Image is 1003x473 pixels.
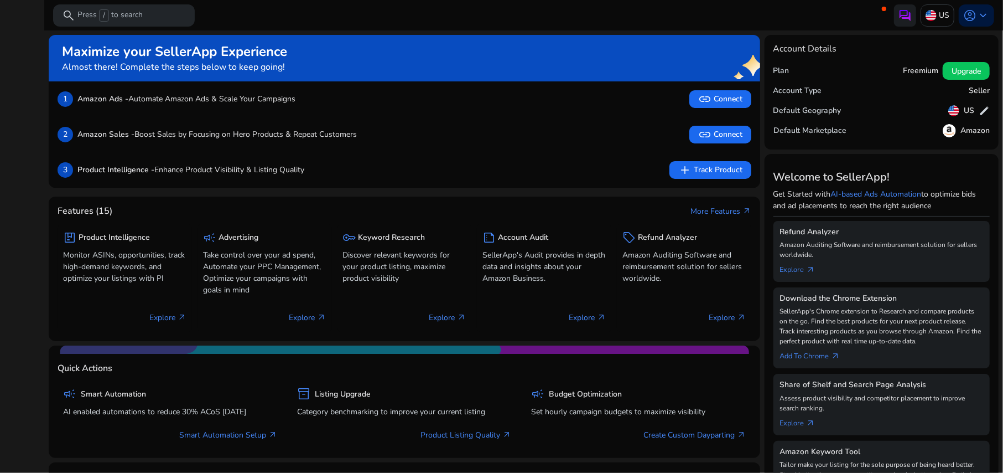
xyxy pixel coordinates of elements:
[77,129,134,140] b: Amazon Sales -
[63,406,277,418] p: AI enabled automations to reduce 30% ACoS [DATE]
[315,390,371,399] h5: Listing Upgrade
[773,106,841,116] h5: Default Geography
[698,92,711,106] span: link
[773,188,990,212] p: Get Started with to optimize bids and ad placements to reach the right audience
[742,207,751,215] span: arrow_outward
[79,233,150,243] h5: Product Intelligence
[960,126,990,136] h5: Amazon
[773,66,789,76] h5: Plan
[77,93,295,105] p: Automate Amazon Ads & Scale Your Campaigns
[773,44,837,54] h4: Account Details
[780,228,983,237] h5: Refund Analyzer
[780,294,983,304] h5: Download the Chrome Extension
[63,249,186,284] p: Monitor ASINs, opportunities, track high-demand keywords, and optimize your listings with PI
[689,90,751,108] button: linkConnect
[926,10,937,21] img: us.svg
[638,233,697,243] h5: Refund Analyzer
[903,66,938,76] h5: Freemium
[62,44,287,60] h2: Maximize your SellerApp Experience
[622,249,746,284] p: Amazon Auditing Software and reimbursement solution for sellers worldwide.
[807,419,815,428] span: arrow_outward
[831,352,840,361] span: arrow_outward
[948,105,959,116] img: us.svg
[149,312,186,323] p: Explore
[698,128,711,141] span: link
[678,163,692,177] span: add
[297,406,511,418] p: Category benchmarking to improve your current listing
[77,94,128,104] b: Amazon Ads -
[569,312,606,323] p: Explore
[429,312,466,323] p: Explore
[643,429,746,441] a: Create Custom Dayparting
[690,205,751,217] a: More Featuresarrow_outward
[482,231,496,244] span: summarize
[597,313,606,322] span: arrow_outward
[358,233,425,243] h5: Keyword Research
[780,346,849,362] a: Add To Chrome
[289,312,326,323] p: Explore
[203,249,326,296] p: Take control over your ad spend, Automate your PPC Management, Optimize your campaigns with goals...
[297,387,310,400] span: inventory_2
[77,9,143,22] p: Press to search
[773,86,822,96] h5: Account Type
[179,429,277,441] a: Smart Automation Setup
[689,126,751,143] button: linkConnect
[421,429,512,441] a: Product Listing Quality
[773,126,847,136] h5: Default Marketplace
[780,413,824,429] a: Explorearrow_outward
[58,91,73,107] p: 1
[698,92,742,106] span: Connect
[58,127,73,142] p: 2
[964,106,974,116] h5: US
[963,9,976,22] span: account_circle
[77,164,304,176] p: Enhance Product Visibility & Listing Quality
[219,233,258,243] h5: Advertising
[952,65,981,77] span: Upgrade
[81,390,146,399] h5: Smart Automation
[178,313,186,322] span: arrow_outward
[669,161,751,179] button: addTrack Product
[63,231,76,244] span: package
[709,312,746,323] p: Explore
[773,171,990,184] h3: Welcome to SellerApp!
[943,124,956,137] img: amazon.svg
[678,163,742,177] span: Track Product
[77,164,154,175] b: Product Intelligence -
[318,313,326,322] span: arrow_outward
[58,363,112,374] h4: Quick Actions
[737,313,746,322] span: arrow_outward
[532,406,746,418] p: Set hourly campaign budgets to maximize visibility
[780,381,983,390] h5: Share of Shelf and Search Page Analysis
[63,387,76,400] span: campaign
[976,9,990,22] span: keyboard_arrow_down
[62,9,75,22] span: search
[939,6,949,25] p: US
[58,206,112,217] h4: Features (15)
[549,390,622,399] h5: Budget Optimization
[77,128,357,140] p: Boost Sales by Focusing on Hero Products & Repeat Customers
[737,430,746,439] span: arrow_outward
[969,86,990,96] h5: Seller
[780,448,983,457] h5: Amazon Keyword Tool
[457,313,466,322] span: arrow_outward
[99,9,109,22] span: /
[622,231,636,244] span: sell
[780,393,983,413] p: Assess product visibility and competitor placement to improve search ranking.
[268,430,277,439] span: arrow_outward
[698,128,742,141] span: Connect
[58,162,73,178] p: 3
[203,231,216,244] span: campaign
[503,430,512,439] span: arrow_outward
[943,62,990,80] button: Upgrade
[780,306,983,346] p: SellerApp's Chrome extension to Research and compare products on the go. Find the best products f...
[532,387,545,400] span: campaign
[831,189,922,199] a: AI-based Ads Automation
[482,249,606,284] p: SellerApp's Audit provides in depth data and insights about your Amazon Business.
[780,240,983,260] p: Amazon Auditing Software and reimbursement solution for sellers worldwide.
[807,265,815,274] span: arrow_outward
[343,249,466,284] p: Discover relevant keywords for your product listing, maximize product visibility
[780,260,824,275] a: Explorearrow_outward
[343,231,356,244] span: key
[498,233,548,243] h5: Account Audit
[979,105,990,116] span: edit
